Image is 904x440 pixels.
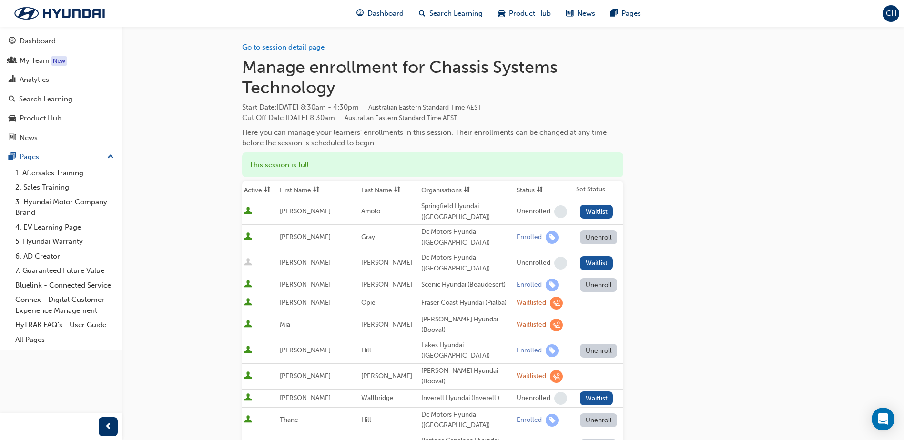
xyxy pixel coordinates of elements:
[886,8,896,19] span: CH
[5,3,114,23] a: Trak
[580,278,617,292] button: Unenroll
[421,340,513,361] div: Lakes Hyundai ([GEOGRAPHIC_DATA])
[278,181,359,199] th: Toggle SortBy
[280,259,331,267] span: [PERSON_NAME]
[554,257,567,270] span: learningRecordVerb_NONE-icon
[20,36,56,47] div: Dashboard
[244,371,252,381] span: User is active
[11,220,118,235] a: 4. EV Learning Page
[280,372,331,380] span: [PERSON_NAME]
[280,233,331,241] span: [PERSON_NAME]
[554,392,567,405] span: learningRecordVerb_NONE-icon
[4,90,118,108] a: Search Learning
[244,320,252,330] span: User is active
[4,110,118,127] a: Product Hub
[20,151,39,162] div: Pages
[244,346,252,355] span: User is active
[242,57,623,98] h1: Manage enrollment for Chassis Systems Technology
[4,148,118,166] button: Pages
[883,5,899,22] button: CH
[242,43,325,51] a: Go to session detail page
[603,4,649,23] a: pages-iconPages
[509,8,551,19] span: Product Hub
[9,153,16,161] span: pages-icon
[546,231,559,244] span: learningRecordVerb_ENROLL-icon
[280,346,331,354] span: [PERSON_NAME]
[313,186,320,194] span: sorting-icon
[361,299,376,307] span: Opie
[359,181,419,199] th: Toggle SortBy
[242,127,623,149] div: Here you can manage your learners' enrollments in this session. Their enrollments can be changed ...
[546,414,559,427] span: learningRecordVerb_ENROLL-icon
[550,370,563,383] span: learningRecordVerb_WAITLIST-icon
[517,233,542,242] div: Enrolled
[554,205,567,218] span: learningRecordVerb_NONE-icon
[429,8,483,19] span: Search Learning
[515,181,574,199] th: Toggle SortBy
[4,30,118,148] button: DashboardMy TeamAnalyticsSearch LearningProduct HubNews
[421,314,513,336] div: [PERSON_NAME] Hyundai (Booval)
[20,55,50,66] div: My Team
[11,166,118,180] a: 1. Aftersales Training
[421,201,513,222] div: Springfield Hyundai ([GEOGRAPHIC_DATA])
[490,4,559,23] a: car-iconProduct Hub
[559,4,603,23] a: news-iconNews
[580,230,617,244] button: Unenroll
[419,8,426,20] span: search-icon
[421,298,513,309] div: Fraser Coast Hyundai (Pialba)
[464,186,470,194] span: sorting-icon
[361,280,412,289] span: [PERSON_NAME]
[517,299,546,308] div: Waitlisted
[421,227,513,248] div: Dc Motors Hyundai ([GEOGRAPHIC_DATA])
[394,186,401,194] span: sorting-icon
[9,57,16,65] span: people-icon
[356,8,364,20] span: guage-icon
[368,103,481,111] span: Australian Eastern Standard Time AEST
[419,181,515,199] th: Toggle SortBy
[361,259,412,267] span: [PERSON_NAME]
[349,4,411,23] a: guage-iconDashboard
[610,8,618,20] span: pages-icon
[107,151,114,163] span: up-icon
[421,280,513,290] div: Scenic Hyundai (Beaudesert)
[517,207,550,216] div: Unenrolled
[361,233,375,241] span: Gray
[9,37,16,46] span: guage-icon
[361,207,380,215] span: Amolo
[621,8,641,19] span: Pages
[4,32,118,50] a: Dashboard
[9,95,15,104] span: search-icon
[367,8,404,19] span: Dashboard
[361,394,394,402] span: Wallbridge
[517,372,546,381] div: Waitlisted
[580,344,617,358] button: Unenroll
[411,4,490,23] a: search-iconSearch Learning
[280,207,331,215] span: [PERSON_NAME]
[421,410,513,431] div: Dc Motors Hyundai ([GEOGRAPHIC_DATA])
[517,394,550,403] div: Unenrolled
[280,416,298,424] span: Thane
[242,102,623,113] span: Start Date :
[244,298,252,308] span: User is active
[9,76,16,84] span: chart-icon
[580,413,617,427] button: Unenroll
[280,320,290,329] span: Mia
[244,207,252,216] span: User is active
[4,71,118,89] a: Analytics
[244,232,252,242] span: User is active
[51,56,67,66] div: Tooltip anchor
[9,114,16,123] span: car-icon
[19,94,72,105] div: Search Learning
[537,186,543,194] span: sorting-icon
[244,415,252,425] span: User is active
[872,408,894,430] div: Open Intercom Messenger
[421,393,513,404] div: Inverell Hyundai (Inverell )
[11,292,118,318] a: Connex - Digital Customer Experience Management
[546,279,559,291] span: learningRecordVerb_ENROLL-icon
[11,234,118,249] a: 5. Hyundai Warranty
[11,318,118,332] a: HyTRAK FAQ's - User Guide
[361,346,371,354] span: Hill
[517,346,542,355] div: Enrolled
[242,113,457,122] span: Cut Off Date : [DATE] 8:30am
[244,258,252,268] span: User is inactive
